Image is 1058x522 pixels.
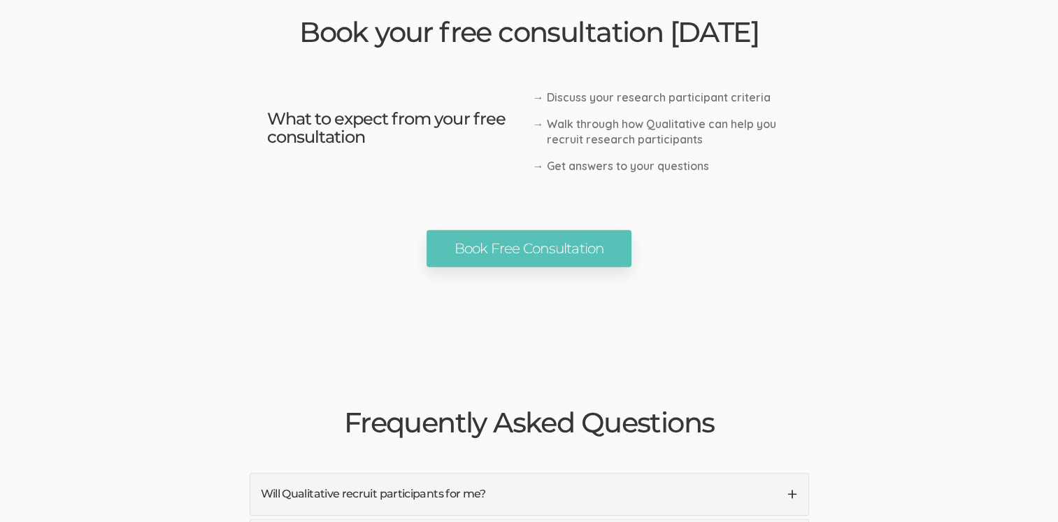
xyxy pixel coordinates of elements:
[547,90,792,106] li: Discuss your research participant criteria
[427,230,631,267] a: Book Free Consultation
[250,407,809,438] h2: Frequently Asked Questions
[204,17,855,48] h2: Book your free consultation [DATE]
[250,474,808,515] a: Will Qualitative recruit participants for me?
[547,158,792,174] li: Get answers to your questions
[547,116,792,148] li: Walk through how Qualitative can help you recruit research participants
[267,90,512,167] h3: What to expect from your free consultation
